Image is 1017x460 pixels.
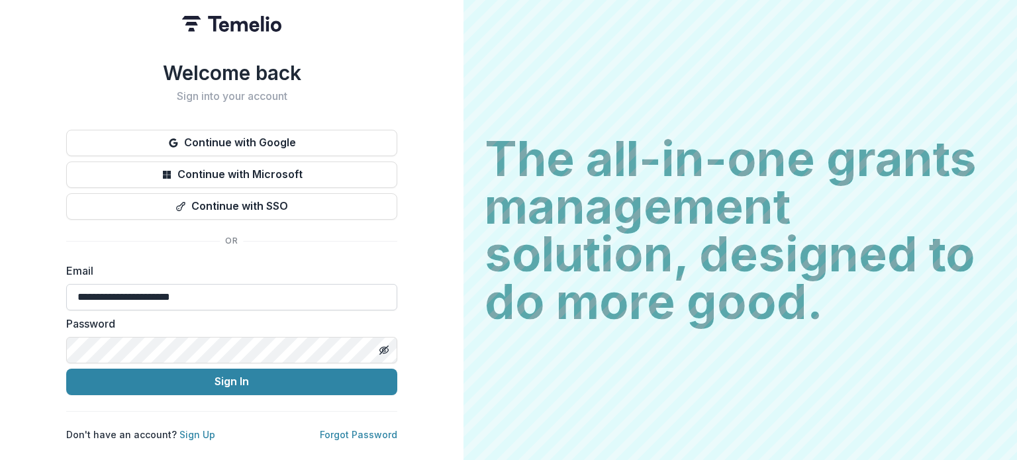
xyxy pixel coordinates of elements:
button: Sign In [66,369,397,395]
button: Continue with Google [66,130,397,156]
button: Continue with Microsoft [66,161,397,188]
a: Forgot Password [320,429,397,440]
h2: Sign into your account [66,90,397,103]
img: Temelio [182,16,281,32]
button: Continue with SSO [66,193,397,220]
button: Toggle password visibility [373,340,395,361]
label: Password [66,316,389,332]
a: Sign Up [179,429,215,440]
label: Email [66,263,389,279]
h1: Welcome back [66,61,397,85]
p: Don't have an account? [66,428,215,441]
